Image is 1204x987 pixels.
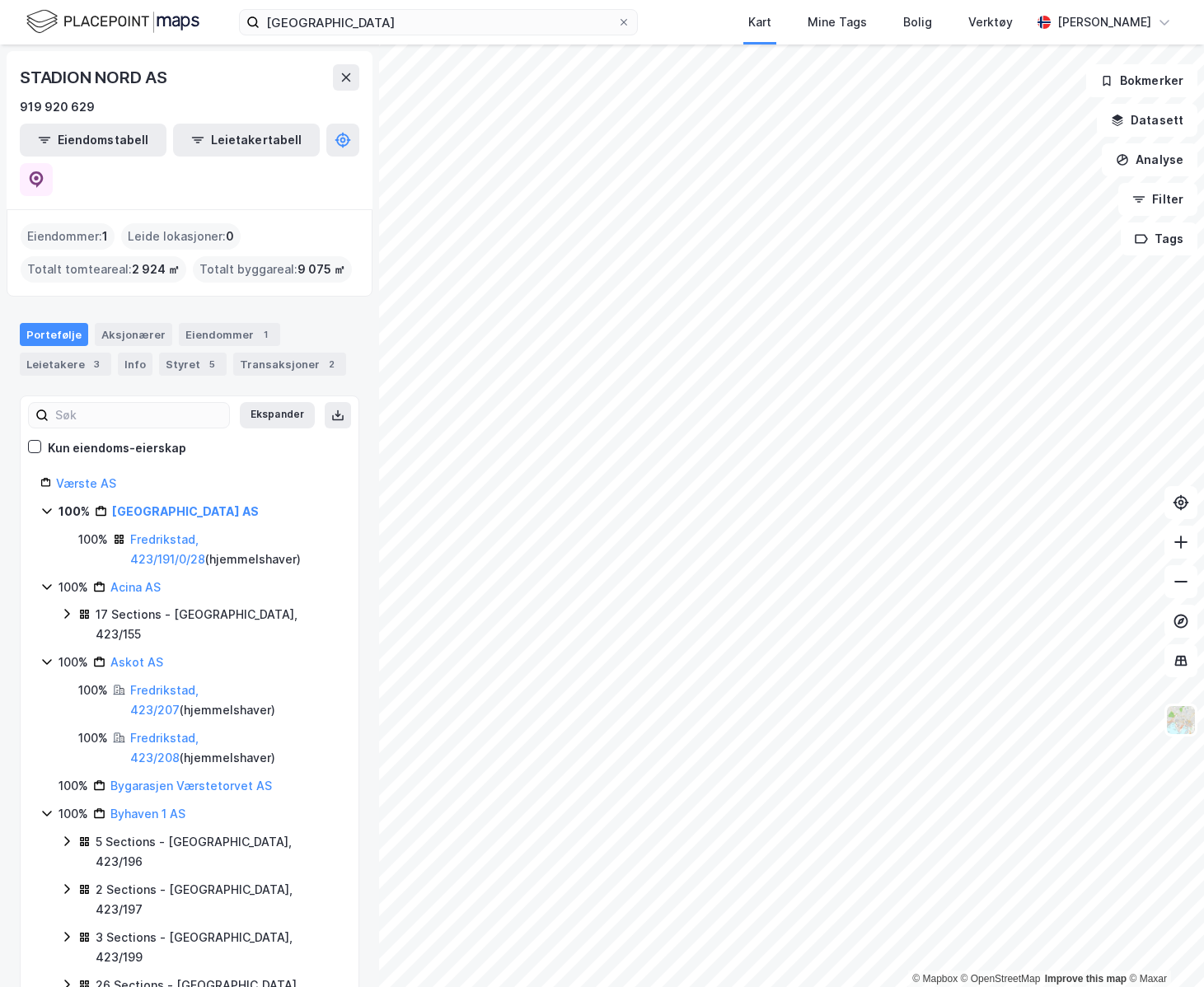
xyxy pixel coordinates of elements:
div: ( hjemmelshaver ) [130,530,339,569]
div: 100% [59,804,88,824]
a: Fredrikstad, 423/191/0/28 [130,532,205,566]
div: 100% [59,578,88,597]
a: [GEOGRAPHIC_DATA] AS [112,504,259,518]
button: Bokmerker [1086,64,1197,97]
div: Kun eiendoms-eierskap [48,438,186,458]
div: Leide lokasjoner : [121,223,241,250]
button: Leietakertabell [173,124,320,157]
div: ( hjemmelshaver ) [130,681,339,720]
a: Improve this map [1045,973,1127,985]
span: 9 075 ㎡ [297,260,345,279]
span: 0 [226,227,234,246]
a: Acina AS [110,580,161,594]
a: Værste AS [56,476,116,490]
div: Styret [159,353,227,376]
div: 17 Sections - [GEOGRAPHIC_DATA], 423/155 [96,605,339,644]
button: Datasett [1097,104,1197,137]
div: Kart [748,12,771,32]
a: Askot AS [110,655,163,669]
span: 2 924 ㎡ [132,260,180,279]
div: Totalt byggareal : [193,256,352,283]
button: Filter [1118,183,1197,216]
a: Byhaven 1 AS [110,807,185,821]
div: STADION NORD AS [20,64,171,91]
div: 100% [59,653,88,672]
div: 100% [78,681,108,700]
div: Aksjonærer [95,323,172,346]
button: Eiendomstabell [20,124,166,157]
button: Analyse [1102,143,1197,176]
div: 5 Sections - [GEOGRAPHIC_DATA], 423/196 [96,832,339,872]
span: 1 [102,227,108,246]
div: 2 [323,356,340,372]
button: Ekspander [240,402,315,428]
div: Totalt tomteareal : [21,256,186,283]
div: Verktøy [968,12,1013,32]
button: Tags [1121,222,1197,255]
div: 3 Sections - [GEOGRAPHIC_DATA], 423/199 [96,928,339,967]
div: 100% [59,502,90,522]
input: Søk på adresse, matrikkel, gårdeiere, leietakere eller personer [260,10,617,35]
a: Fredrikstad, 423/208 [130,731,199,765]
div: 100% [59,776,88,796]
a: Bygarasjen Værstetorvet AS [110,779,272,793]
img: Z [1165,704,1197,736]
div: Leietakere [20,353,111,376]
div: 1 [257,326,274,343]
div: 100% [78,728,108,748]
img: logo.f888ab2527a4732fd821a326f86c7f29.svg [26,7,199,36]
div: 919 920 629 [20,97,95,117]
a: OpenStreetMap [961,973,1041,985]
div: [PERSON_NAME] [1057,12,1151,32]
iframe: Chat Widget [1122,908,1204,987]
div: 3 [88,356,105,372]
div: Portefølje [20,323,88,346]
div: ( hjemmelshaver ) [130,728,339,768]
div: Info [118,353,152,376]
div: Bolig [903,12,932,32]
div: 2 Sections - [GEOGRAPHIC_DATA], 423/197 [96,880,339,919]
div: 5 [204,356,220,372]
div: Eiendommer [179,323,280,346]
div: Transaksjoner [233,353,346,376]
div: 100% [78,530,108,550]
a: Mapbox [912,973,958,985]
a: Fredrikstad, 423/207 [130,683,199,717]
div: Mine Tags [808,12,867,32]
input: Søk [49,403,229,428]
div: Eiendommer : [21,223,115,250]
